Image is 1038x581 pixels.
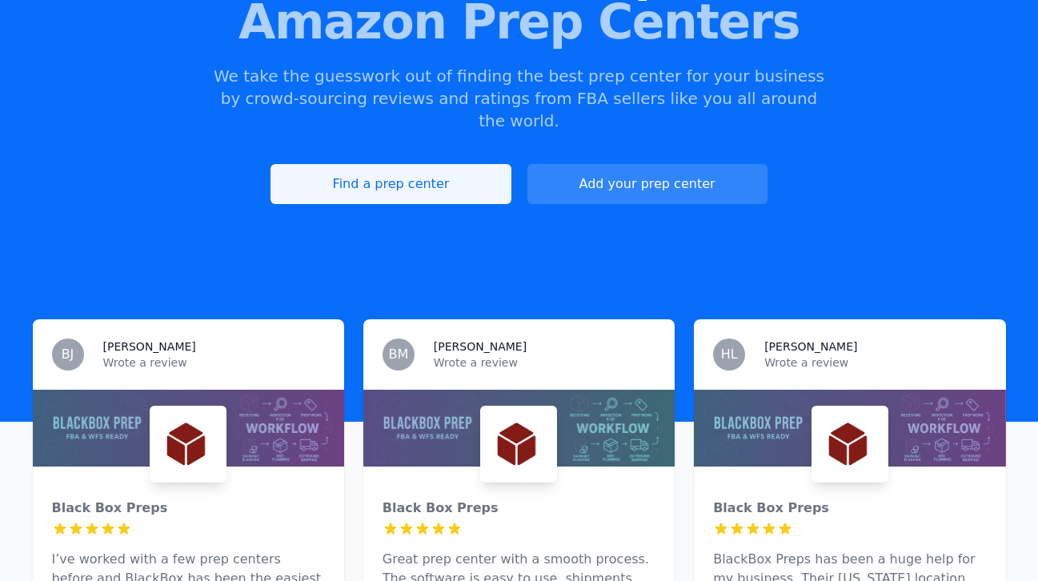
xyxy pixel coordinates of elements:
h3: [PERSON_NAME] [434,339,527,355]
span: BM [388,348,408,361]
p: Wrote a review [103,355,325,371]
div: Black Box Preps [383,499,655,518]
div: Black Box Preps [713,499,986,518]
span: BJ [62,348,74,361]
a: Add your prep center [527,164,767,204]
img: Black Box Preps [815,409,885,479]
p: We take the guesswork out of finding the best prep center for your business by crowd-sourcing rev... [212,65,827,132]
span: HL [721,348,738,361]
h3: [PERSON_NAME] [764,339,857,355]
img: Black Box Preps [153,409,223,479]
p: Wrote a review [764,355,986,371]
h3: [PERSON_NAME] [103,339,196,355]
img: Black Box Preps [483,409,554,479]
div: Black Box Preps [52,499,325,518]
a: Find a prep center [271,164,511,204]
p: Wrote a review [434,355,655,371]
